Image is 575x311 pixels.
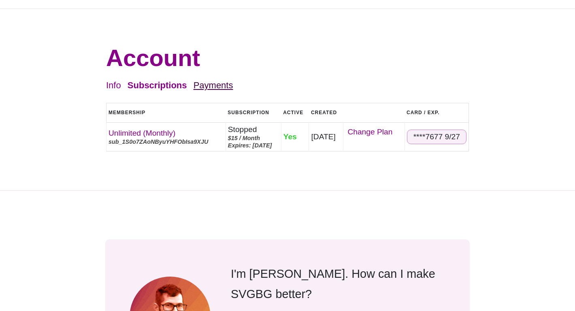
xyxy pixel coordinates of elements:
span: Yes [283,132,297,141]
th: Card / Exp. [405,103,469,122]
h1: Account [106,44,469,72]
th: Subscription [226,103,281,122]
div: Expires: [DATE] [228,142,279,149]
a: Unlimited (Monthly) [109,129,175,137]
a: Change Plan [345,125,402,139]
div: Stopped [228,125,279,134]
a: Info [106,80,121,90]
a: Payments [194,80,233,90]
div: sub_1S0o7ZAoNByuYHFObIsa9XJU [109,138,224,145]
div: [DATE] [311,132,341,142]
p: I'm [PERSON_NAME]. How can I make SVGBG better? [231,264,445,304]
div: $15 / Month [228,134,279,142]
th: Membership [106,103,226,122]
a: Subscriptions [128,80,187,90]
th: Created [309,103,343,122]
th: Active [281,103,309,122]
div: ‌ [345,125,402,149]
